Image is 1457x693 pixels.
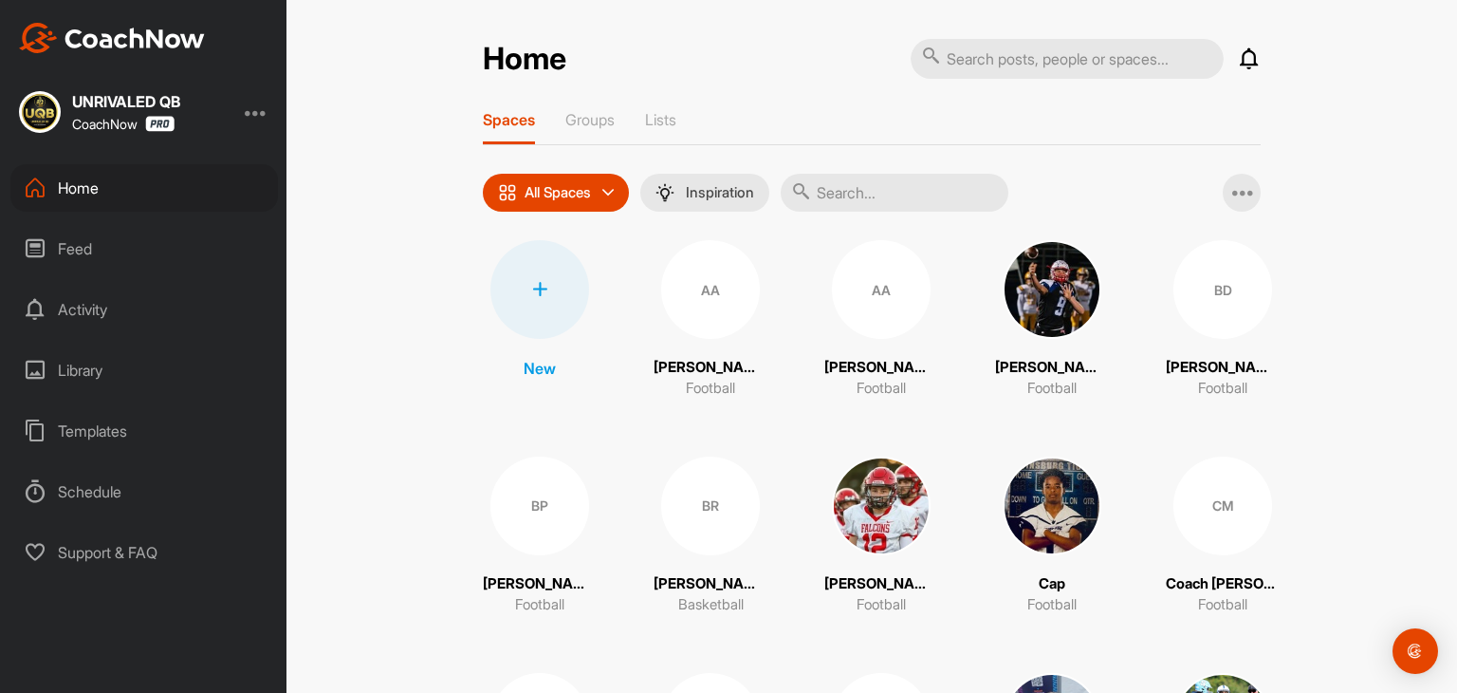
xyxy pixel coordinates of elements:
[995,457,1109,616] a: CapFootball
[832,457,931,555] img: square_eaad8cedb61429515f0e5815398c1257.jpg
[857,378,906,400] p: Football
[1027,378,1077,400] p: Football
[824,357,938,379] p: [PERSON_NAME]
[10,529,278,576] div: Support & FAQ
[1173,240,1272,339] div: BD
[525,185,591,200] p: All Spaces
[686,185,754,200] p: Inspiration
[911,39,1224,79] input: Search posts, people or spaces...
[1166,240,1280,400] a: BD[PERSON_NAME]Football
[524,357,556,380] p: New
[654,573,767,595] p: [PERSON_NAME]
[10,286,278,333] div: Activity
[483,110,535,129] p: Spaces
[10,225,278,272] div: Feed
[832,240,931,339] div: AA
[995,357,1109,379] p: [PERSON_NAME]
[10,346,278,394] div: Library
[1392,628,1438,674] div: Open Intercom Messenger
[654,240,767,400] a: AA[PERSON_NAME]Football
[661,457,760,555] div: BR
[824,240,938,400] a: AA[PERSON_NAME]Football
[857,594,906,616] p: Football
[72,116,175,132] div: CoachNow
[483,41,566,78] h2: Home
[1166,573,1280,595] p: Coach [PERSON_NAME]
[483,457,597,616] a: BP[PERSON_NAME]Football
[1198,594,1247,616] p: Football
[678,594,744,616] p: Basketball
[515,594,564,616] p: Football
[565,110,615,129] p: Groups
[1198,378,1247,400] p: Football
[498,183,517,202] img: icon
[490,457,589,555] div: BP
[995,240,1109,400] a: [PERSON_NAME]Football
[10,407,278,455] div: Templates
[483,573,597,595] p: [PERSON_NAME]
[655,183,674,202] img: menuIcon
[654,357,767,379] p: [PERSON_NAME]
[72,94,180,109] div: UNRIVALED QB
[1039,573,1065,595] p: Cap
[654,457,767,616] a: BR[PERSON_NAME]Basketball
[19,23,205,53] img: CoachNow
[1003,457,1101,555] img: square_62dc76c575c1419874ad66cfdae742f5.jpg
[10,468,278,515] div: Schedule
[10,164,278,212] div: Home
[1166,457,1280,616] a: CMCoach [PERSON_NAME]Football
[824,457,938,616] a: [PERSON_NAME] [PERSON_NAME]Football
[781,174,1008,212] input: Search...
[19,91,61,133] img: square_c284e479c0c8c671a89759a117e75fcc.jpg
[824,573,938,595] p: [PERSON_NAME] [PERSON_NAME]
[1166,357,1280,379] p: [PERSON_NAME]
[1003,240,1101,339] img: square_4f8ee943630992788190801d53ae9fbb.jpg
[145,116,175,132] img: CoachNow Pro
[645,110,676,129] p: Lists
[661,240,760,339] div: AA
[686,378,735,400] p: Football
[1027,594,1077,616] p: Football
[1173,457,1272,555] div: CM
